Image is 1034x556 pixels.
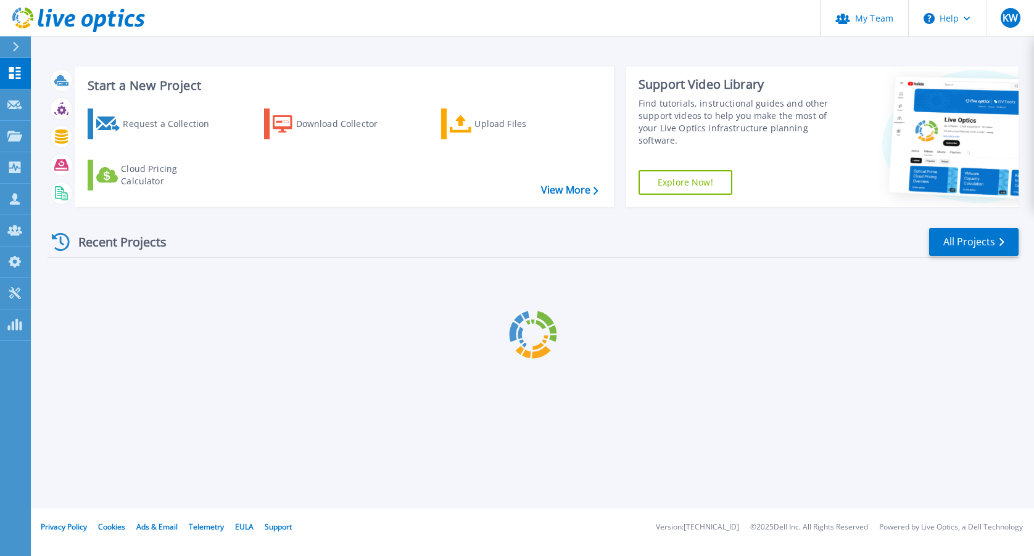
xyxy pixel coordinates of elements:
a: Cookies [98,521,125,532]
div: Find tutorials, instructional guides and other support videos to help you make the most of your L... [639,97,837,147]
a: Download Collector [264,108,402,139]
div: Upload Files [474,112,573,136]
li: Version: [TECHNICAL_ID] [656,523,739,531]
a: EULA [235,521,254,532]
li: Powered by Live Optics, a Dell Technology [879,523,1023,531]
a: Privacy Policy [41,521,87,532]
a: All Projects [929,228,1019,256]
div: Download Collector [296,112,395,136]
a: Ads & Email [136,521,178,532]
a: Request a Collection [88,108,225,139]
a: Upload Files [441,108,579,139]
a: Explore Now! [639,170,732,195]
a: Telemetry [189,521,224,532]
a: View More [541,184,598,196]
div: Support Video Library [639,76,837,92]
a: Support [265,521,292,532]
a: Cloud Pricing Calculator [88,160,225,190]
div: Request a Collection [123,112,221,136]
div: Cloud Pricing Calculator [121,163,220,187]
li: © 2025 Dell Inc. All Rights Reserved [750,523,868,531]
div: Recent Projects [48,227,183,257]
h3: Start a New Project [88,79,598,92]
span: KW [1003,13,1018,23]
